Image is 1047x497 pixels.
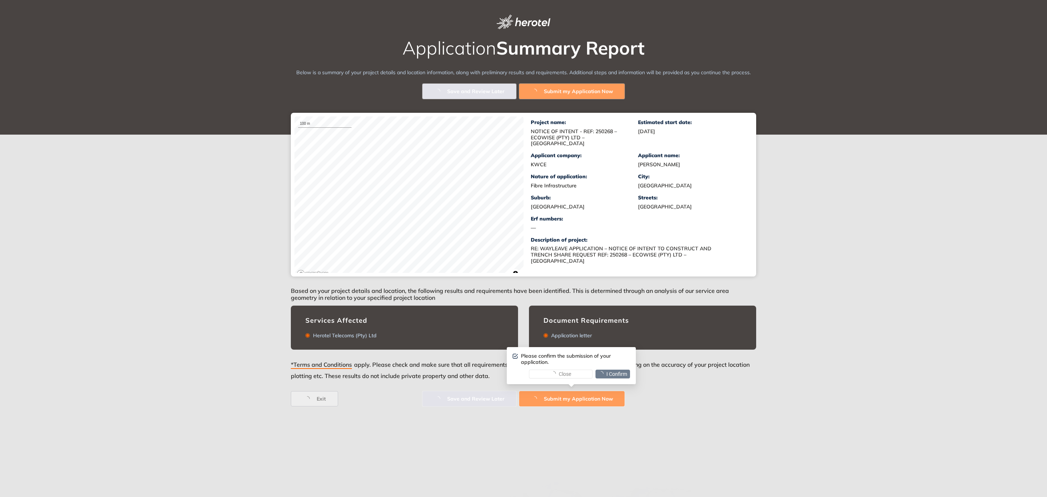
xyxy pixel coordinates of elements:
span: loading [531,396,544,401]
div: Streets: [638,195,745,201]
img: logo [497,15,550,29]
span: Exit [317,395,326,403]
span: loading [531,89,544,94]
div: Erf numbers: [531,216,638,222]
h2: Application [291,38,756,58]
button: *Terms and Conditions [291,358,354,371]
span: Submit my Application Now [544,87,613,95]
div: [GEOGRAPHIC_DATA] [531,204,638,210]
div: NOTICE OF INTENT - REF: 250268 – ECOWISE (PTY) LTD – [GEOGRAPHIC_DATA] [531,128,638,147]
div: [DATE] [638,128,745,135]
div: Based on your project details and location, the following results and requirements have been iden... [291,277,756,306]
a: Mapbox logo [297,270,329,278]
div: Herotel Telecoms (Pty) Ltd [310,333,377,339]
span: loading [551,371,559,376]
div: [GEOGRAPHIC_DATA] [638,183,745,189]
div: RE: WAYLEAVE APPLICATION – NOTICE OF INTENT TO CONSTRUCT AND TRENCH SHARE REQUEST REF: 250268 – E... [531,246,713,264]
div: — [531,225,638,231]
div: Document Requirements [543,317,742,325]
div: Please confirm the submission of your application. [521,353,630,365]
div: Application letter [548,333,592,339]
button: Submit my Application Now [519,391,625,406]
div: Fibre Infrastructure [531,183,638,189]
canvas: Map [294,116,523,280]
div: KWCE [531,162,638,168]
div: Nature of application: [531,174,638,180]
button: I Confirm [595,370,630,378]
span: loading [304,396,317,401]
div: apply. Please check and make sure that all requirements have been met. Deviations may occur depen... [291,358,756,391]
span: I Confirm [606,370,627,378]
div: 100 m [298,120,352,128]
button: Close [529,370,593,378]
span: loading [598,371,606,376]
div: Description of project: [531,237,745,243]
div: [GEOGRAPHIC_DATA] [638,204,745,210]
div: Services Affected [305,317,504,325]
div: Below is a summary of your project details and location information, along with preliminary resul... [291,69,756,76]
span: Close [559,370,571,378]
button: Exit [291,391,338,406]
div: Project name: [531,119,638,126]
span: Summary Report [496,36,645,59]
span: Toggle attribution [513,270,518,278]
div: [PERSON_NAME] [638,162,745,168]
span: Submit my Application Now [544,395,613,403]
div: Applicant name: [638,152,745,159]
span: *Terms and Conditions [291,361,352,369]
div: City: [638,174,745,180]
button: Submit my Application Now [519,84,625,99]
div: Suburb: [531,195,638,201]
div: Estimated start date: [638,119,745,126]
div: Applicant company: [531,152,638,159]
